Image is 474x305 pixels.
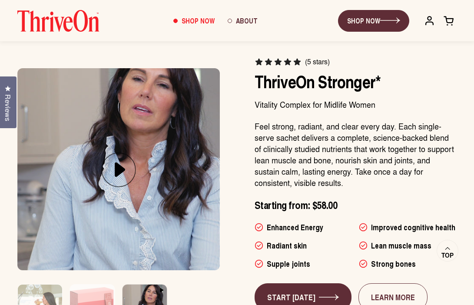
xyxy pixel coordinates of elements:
[2,94,13,121] span: Reviews
[221,9,264,33] a: About
[255,240,352,251] li: Radiant skin
[182,16,215,26] span: Shop Now
[236,16,258,26] span: About
[338,10,409,32] a: SHOP NOW
[441,252,454,259] span: Top
[255,69,381,94] a: ThriveOn Stronger*
[255,99,457,110] p: Vitality Complex for Midlife Women
[255,222,352,233] li: Enhanced Energy
[359,258,457,269] li: Strong bones
[255,199,457,211] p: Starting from: $58.00
[255,258,352,269] li: Supple joints
[255,69,381,95] span: ThriveOn Stronger*
[359,240,457,251] li: Lean muscle mass
[359,222,457,233] li: Improved cognitive health
[305,57,330,66] span: (5 stars)
[255,120,457,188] p: Feel strong, radiant, and clear every day. Each single-serve sachet delivers a complete, science-...
[167,9,221,33] a: Shop Now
